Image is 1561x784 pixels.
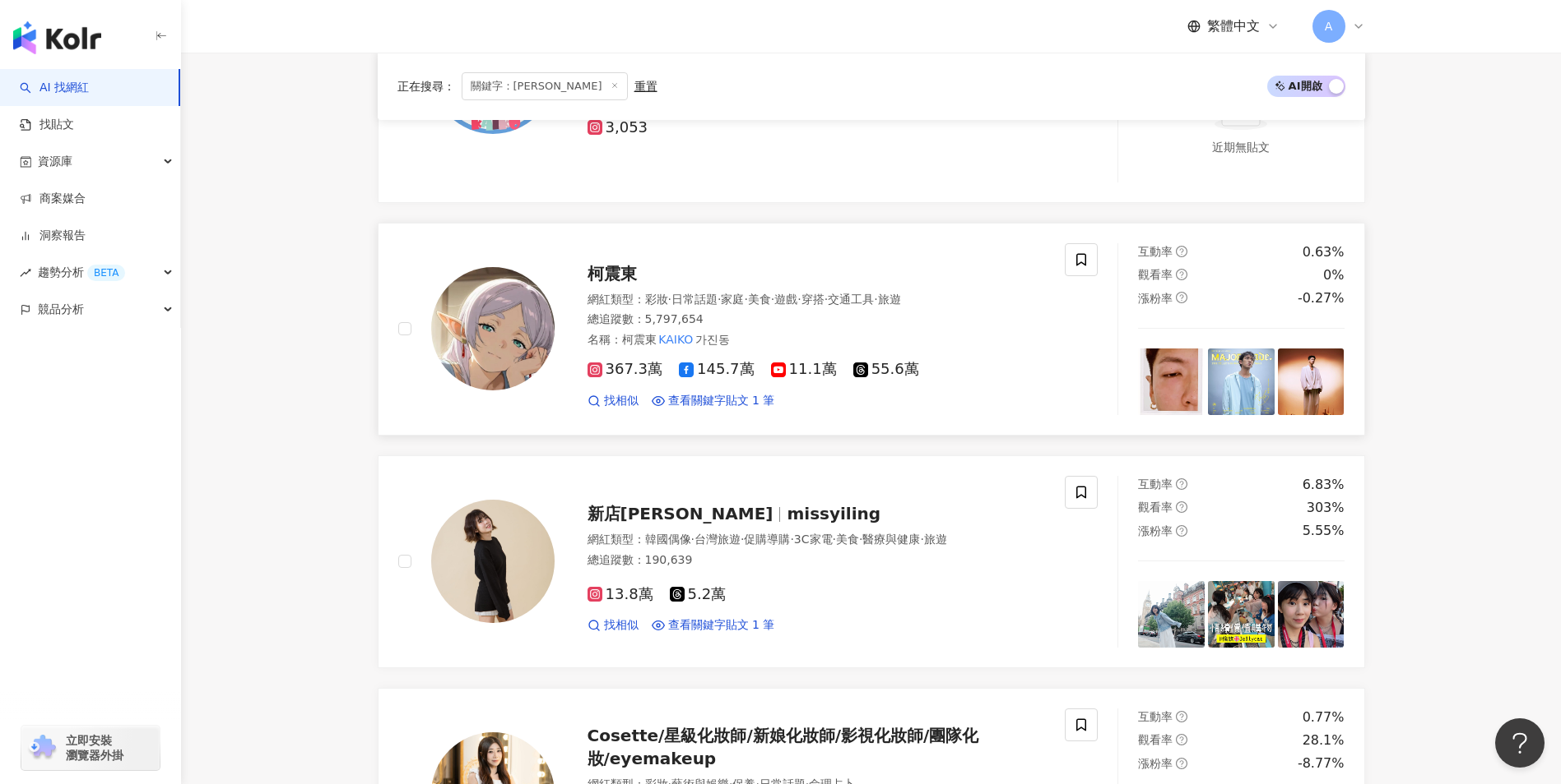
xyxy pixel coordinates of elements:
[588,552,1046,569] div: 總追蹤數 ： 190,639
[588,586,653,603] span: 13.8萬
[20,191,86,207] a: 商案媒合
[645,533,691,546] span: 韓國偶像
[378,455,1365,668] a: KOL Avatar新店[PERSON_NAME]missyiling網紅類型：韓國偶像·台灣旅遊·促購導購·3C家電·美食·醫療與健康·旅遊總追蹤數：190,63913.8萬5.2萬找相似查看...
[1278,581,1345,648] img: post-image
[431,500,555,623] img: KOL Avatar
[588,504,774,523] span: 新店[PERSON_NAME]
[588,726,979,768] span: Cosette/星級化妝師/新娘化妝師/影視化妝師/團隊化妝/eyemakeup
[721,293,744,306] span: 家庭
[1176,711,1187,722] span: question-circle
[774,293,797,306] span: 遊戲
[21,726,160,770] a: chrome extension立即安裝 瀏覽器外掛
[679,361,755,378] span: 145.7萬
[38,143,72,180] span: 資源庫
[1303,476,1345,494] div: 6.83%
[691,533,695,546] span: ·
[588,264,637,284] span: 柯震東
[1176,478,1187,490] span: question-circle
[801,293,825,306] span: 穿搭
[588,617,639,634] a: 找相似
[1303,243,1345,261] div: 0.63%
[1176,269,1187,280] span: question-circle
[1176,734,1187,745] span: question-circle
[744,533,790,546] span: 促購導購
[1138,292,1173,305] span: 漲粉率
[1138,733,1173,746] span: 觀看率
[1298,754,1345,772] div: -8.77%
[1208,581,1275,648] img: post-image
[1176,292,1187,303] span: question-circle
[1495,718,1545,768] iframe: Help Scout Beacon - Open
[836,533,859,546] span: 美食
[862,533,920,546] span: 醫療與健康
[588,119,648,136] span: 3,053
[588,311,1046,328] div: 總追蹤數 ： 5,797,654
[790,533,793,546] span: ·
[66,733,123,763] span: 立即安裝 瀏覽器外掛
[26,735,58,761] img: chrome extension
[1138,500,1173,514] span: 觀看率
[20,267,31,279] span: rise
[771,361,837,378] span: 11.1萬
[1138,268,1173,281] span: 觀看率
[1176,525,1187,537] span: question-circle
[1176,246,1187,257] span: question-circle
[645,293,668,306] span: 彩妝
[1138,581,1205,648] img: post-image
[668,393,775,409] span: 查看關鍵字貼文 1 筆
[1138,710,1173,723] span: 互動率
[87,265,125,281] div: BETA
[657,330,696,348] mark: KAIKO
[787,504,880,523] span: missyiling
[1208,348,1275,415] img: post-image
[878,293,901,306] span: 旅遊
[833,533,836,546] span: ·
[1303,708,1345,726] div: 0.77%
[794,533,833,546] span: 3C家電
[397,80,455,93] span: 正在搜尋 ：
[853,361,919,378] span: 55.6萬
[378,223,1365,436] a: KOL Avatar柯震東網紅類型：彩妝·日常話題·家庭·美食·遊戲·穿搭·交通工具·旅遊總追蹤數：5,797,654名稱：柯震東KAIKO가진동367.3萬145.7萬11.1萬55.6萬找相...
[1138,757,1173,770] span: 漲粉率
[797,293,801,306] span: ·
[1325,17,1333,35] span: A
[652,617,775,634] a: 查看關鍵字貼文 1 筆
[741,533,744,546] span: ·
[1176,501,1187,513] span: question-circle
[828,293,874,306] span: 交通工具
[38,254,125,291] span: 趨勢分析
[1138,348,1205,415] img: post-image
[771,293,774,306] span: ·
[20,80,89,96] a: searchAI 找網紅
[924,533,947,546] span: 旅遊
[1307,499,1345,517] div: 303%
[588,361,663,378] span: 367.3萬
[1278,348,1345,415] img: post-image
[1323,266,1344,284] div: 0%
[588,532,1046,548] div: 網紅類型 ：
[695,333,730,346] span: 가진동
[1138,477,1173,491] span: 互動率
[588,330,731,348] span: 名稱 ：
[695,533,741,546] span: 台灣旅遊
[13,21,101,54] img: logo
[604,617,639,634] span: 找相似
[718,293,721,306] span: ·
[668,293,671,306] span: ·
[859,533,862,546] span: ·
[1207,17,1260,35] span: 繁體中文
[431,267,555,390] img: KOL Avatar
[1176,758,1187,769] span: question-circle
[604,393,639,409] span: 找相似
[1303,731,1345,749] div: 28.1%
[38,291,84,328] span: 競品分析
[652,393,775,409] a: 查看關鍵字貼文 1 筆
[744,293,747,306] span: ·
[1138,245,1173,258] span: 互動率
[20,228,86,244] a: 洞察報告
[670,586,727,603] span: 5.2萬
[20,117,74,133] a: 找貼文
[920,533,923,546] span: ·
[748,293,771,306] span: 美食
[588,393,639,409] a: 找相似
